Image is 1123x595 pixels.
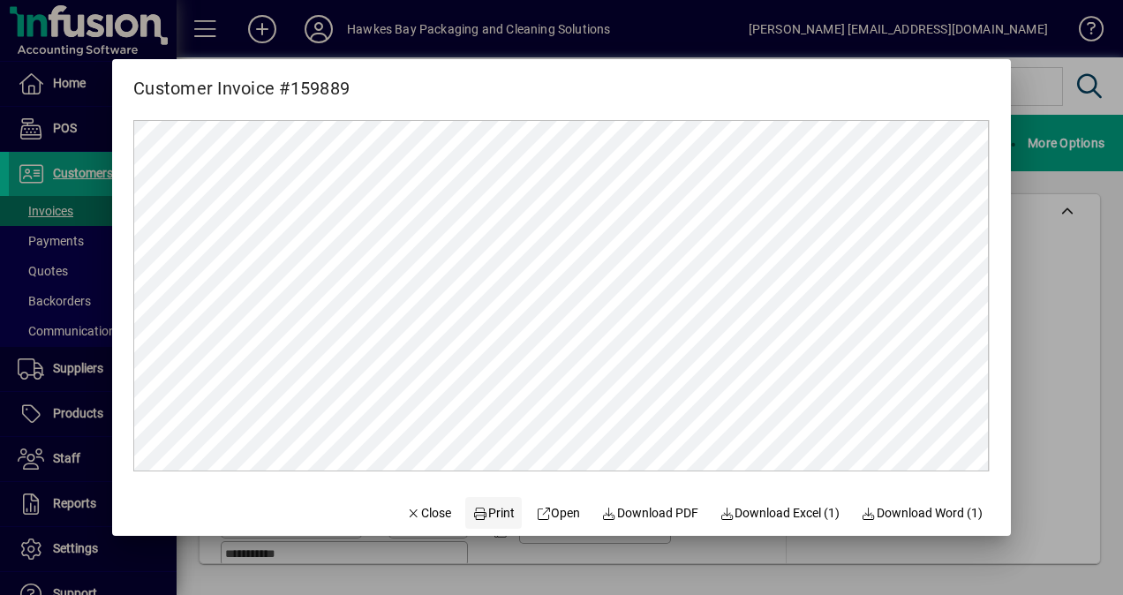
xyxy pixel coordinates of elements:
[112,59,371,102] h2: Customer Invoice #159889
[405,504,451,523] span: Close
[720,504,840,523] span: Download Excel (1)
[536,504,581,523] span: Open
[854,497,990,529] button: Download Word (1)
[398,497,458,529] button: Close
[465,497,522,529] button: Print
[529,497,588,529] a: Open
[472,504,515,523] span: Print
[861,504,983,523] span: Download Word (1)
[712,497,848,529] button: Download Excel (1)
[594,497,705,529] a: Download PDF
[601,504,698,523] span: Download PDF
